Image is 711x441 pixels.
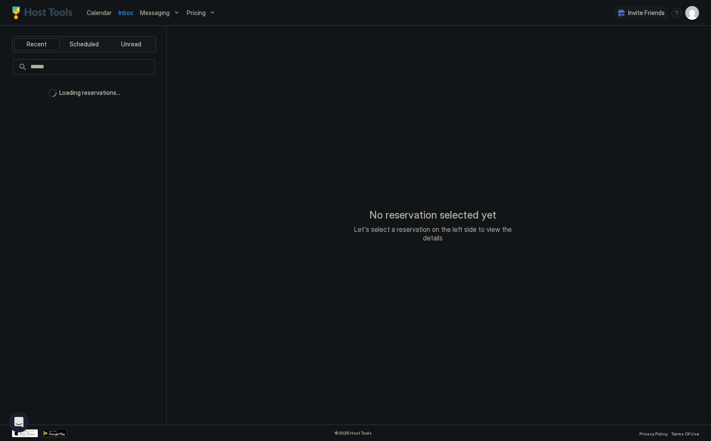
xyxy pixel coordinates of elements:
span: Privacy Policy [639,431,668,436]
button: Recent [14,38,60,50]
span: Scheduled [70,40,99,48]
span: Loading reservations... [59,89,120,97]
a: Host Tools Logo [12,6,76,19]
span: Invite Friends [628,9,665,17]
span: Inbox [118,9,133,16]
div: Open Intercom Messenger [9,412,29,432]
div: User profile [685,6,699,20]
a: Calendar [87,8,112,17]
a: Inbox [118,8,133,17]
span: © 2025 Host Tools [334,430,372,436]
span: Messaging [140,9,170,17]
div: loading [48,88,57,97]
span: No reservation selected yet [369,209,496,222]
span: Let's select a reservation on the left side to view the details [347,225,519,242]
div: menu [671,8,682,18]
a: App Store [12,429,38,437]
a: Google Play Store [41,429,67,437]
button: Unread [108,38,154,50]
a: Privacy Policy [639,429,668,438]
span: Unread [121,40,141,48]
span: Recent [27,40,47,48]
input: Input Field [27,60,155,74]
button: Scheduled [61,38,107,50]
span: Calendar [87,9,112,16]
div: tab-group [12,36,156,52]
span: Terms Of Use [671,431,699,436]
span: Pricing [187,9,206,17]
a: Terms Of Use [671,429,699,438]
